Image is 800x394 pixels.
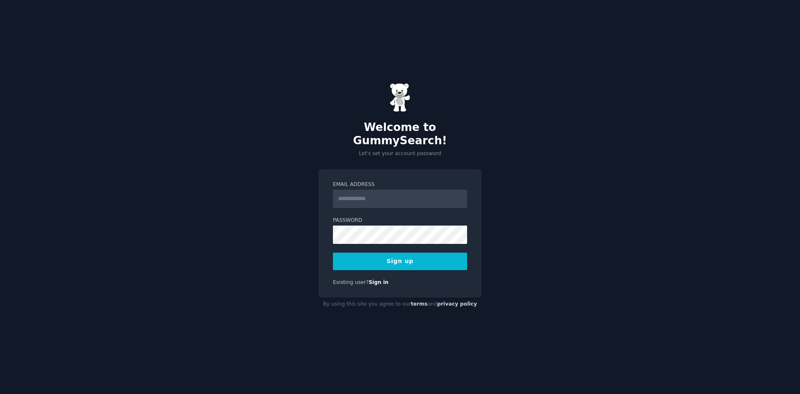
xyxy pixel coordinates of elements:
span: Existing user? [333,279,369,285]
div: By using this site you agree to our and [318,298,482,311]
button: Sign up [333,253,467,270]
a: privacy policy [437,301,477,307]
h2: Welcome to GummySearch! [318,121,482,147]
a: terms [411,301,427,307]
img: Gummy Bear [390,83,410,112]
a: Sign in [369,279,389,285]
p: Let's set your account password [318,150,482,158]
label: Email Address [333,181,467,188]
label: Password [333,217,467,224]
